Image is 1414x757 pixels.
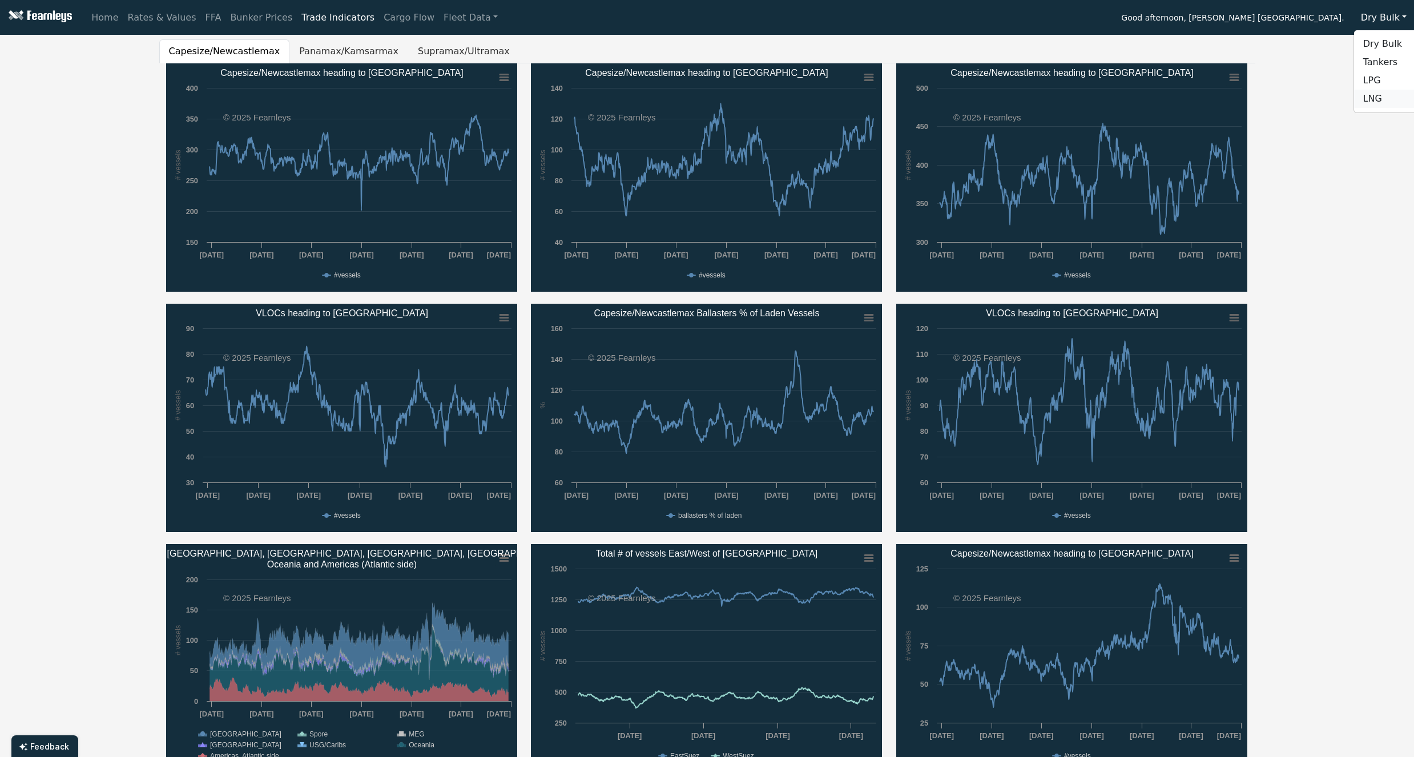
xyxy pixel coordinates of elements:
[246,491,270,500] text: [DATE]
[953,353,1021,363] text: © 2025 Fearnleys
[408,39,519,63] button: Supramax/Ultramax
[555,719,567,727] text: 250
[920,642,928,650] text: 75
[551,386,563,394] text: 120
[486,251,510,259] text: [DATE]
[678,512,742,520] text: ballasters % of laden
[904,390,912,420] text: # vessels
[951,68,1194,78] text: Capesize/Newcastlemax heading to [GEOGRAPHIC_DATA]
[159,39,290,63] button: Capesize/Newcastlemax
[930,491,954,500] text: [DATE]
[980,491,1004,500] text: [DATE]
[1217,491,1241,500] text: [DATE]
[920,478,928,487] text: 60
[664,251,688,259] text: [DATE]
[555,176,563,185] text: 80
[409,741,434,749] text: Oceania
[555,478,563,487] text: 60
[87,6,123,29] a: Home
[1179,251,1203,259] text: [DATE]
[249,251,273,259] text: [DATE]
[664,491,688,500] text: [DATE]
[186,606,198,614] text: 150
[594,308,820,318] text: Capesize/Newcastlemax Ballasters % of Laden Vessels
[538,402,547,408] text: %
[349,251,373,259] text: [DATE]
[715,491,739,500] text: [DATE]
[980,251,1004,259] text: [DATE]
[223,593,291,603] text: © 2025 Fearnleys
[538,150,547,180] text: # vessels
[555,448,563,456] text: 80
[1130,251,1154,259] text: [DATE]
[1179,731,1203,740] text: [DATE]
[551,355,563,364] text: 140
[920,719,928,727] text: 25
[588,112,656,122] text: © 2025 Fearnleys
[123,6,201,29] a: Rates & Values
[186,115,198,123] text: 350
[555,207,563,216] text: 60
[555,657,567,666] text: 750
[6,10,72,25] img: Fearnleys Logo
[299,251,323,259] text: [DATE]
[166,63,517,292] svg: Capesize/Newcastlemax heading to Australia
[588,353,656,363] text: © 2025 Fearnleys
[486,710,510,718] text: [DATE]
[1030,251,1054,259] text: [DATE]
[186,238,198,247] text: 150
[1130,491,1154,500] text: [DATE]
[1030,731,1054,740] text: [DATE]
[201,6,226,29] a: FFA
[186,324,194,333] text: 90
[551,626,567,635] text: 1000
[551,595,567,604] text: 1250
[173,150,182,180] text: # vessels
[256,308,428,319] text: VLOCs heading to [GEOGRAPHIC_DATA]
[400,710,424,718] text: [DATE]
[348,491,372,500] text: [DATE]
[1121,9,1344,29] span: Good afternoon, [PERSON_NAME] [GEOGRAPHIC_DATA].
[186,176,198,185] text: 250
[538,630,547,661] text: # vessels
[349,710,373,718] text: [DATE]
[166,304,517,532] svg: VLOCs heading to Brazil
[186,636,198,645] text: 100
[186,453,194,461] text: 40
[555,688,567,696] text: 500
[297,6,379,29] a: Trade Indicators
[1080,251,1104,259] text: [DATE]
[916,238,928,247] text: 300
[765,491,789,500] text: [DATE]
[199,710,223,718] text: [DATE]
[852,491,876,500] text: [DATE]
[173,390,182,420] text: # vessels
[486,491,510,500] text: [DATE]
[531,304,882,532] svg: Capesize/Newcastlemax Ballasters % of Laden Vessels
[920,453,928,461] text: 70
[1217,731,1241,740] text: [DATE]
[930,731,954,740] text: [DATE]
[186,350,194,359] text: 80
[699,271,726,279] text: #vessels
[1064,512,1091,520] text: #vessels
[852,251,876,259] text: [DATE]
[199,251,223,259] text: [DATE]
[596,549,818,559] text: Total # of vessels East/West of [GEOGRAPHIC_DATA]
[916,122,928,131] text: 450
[953,112,1021,122] text: © 2025 Fearnleys
[249,710,273,718] text: [DATE]
[551,417,563,425] text: 100
[334,512,361,520] text: #vessels
[1353,7,1414,29] button: Dry Bulk
[334,271,361,279] text: #vessels
[916,350,928,359] text: 110
[916,324,928,333] text: 120
[1080,491,1104,500] text: [DATE]
[565,251,589,259] text: [DATE]
[615,251,639,259] text: [DATE]
[904,630,912,661] text: # vessels
[916,376,928,384] text: 100
[173,625,182,655] text: # vessels
[814,491,838,500] text: [DATE]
